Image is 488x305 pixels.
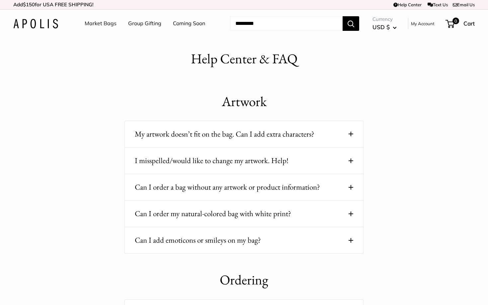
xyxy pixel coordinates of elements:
a: Email Us [453,2,475,7]
button: My artwork doesn’t fit on the bag. Can I add extra characters? [135,128,353,141]
a: Coming Soon [173,19,205,29]
input: Search... [230,16,343,31]
a: Help Center [393,2,422,7]
a: My Account [411,20,435,28]
button: USD $ [372,22,397,32]
button: Can I add emoticons or smileys on my bag? [135,234,353,247]
button: I misspelled/would like to change my artwork. Help! [135,154,353,167]
span: Cart [463,20,475,27]
span: Currency [372,15,397,24]
h1: Help Center & FAQ [191,49,297,69]
h1: Ordering [124,270,364,290]
span: 0 [452,18,459,24]
span: $150 [23,1,35,8]
a: Group Gifting [128,19,161,29]
button: Search [343,16,359,31]
h1: Artwork [124,92,364,111]
a: Market Bags [85,19,117,29]
span: USD $ [372,24,390,30]
a: Text Us [428,2,448,7]
button: Can I order a bag without any artwork or product information? [135,181,353,194]
img: Apolis [13,19,58,29]
a: 0 Cart [446,18,475,29]
button: Can I order my natural-colored bag with white print? [135,207,353,220]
